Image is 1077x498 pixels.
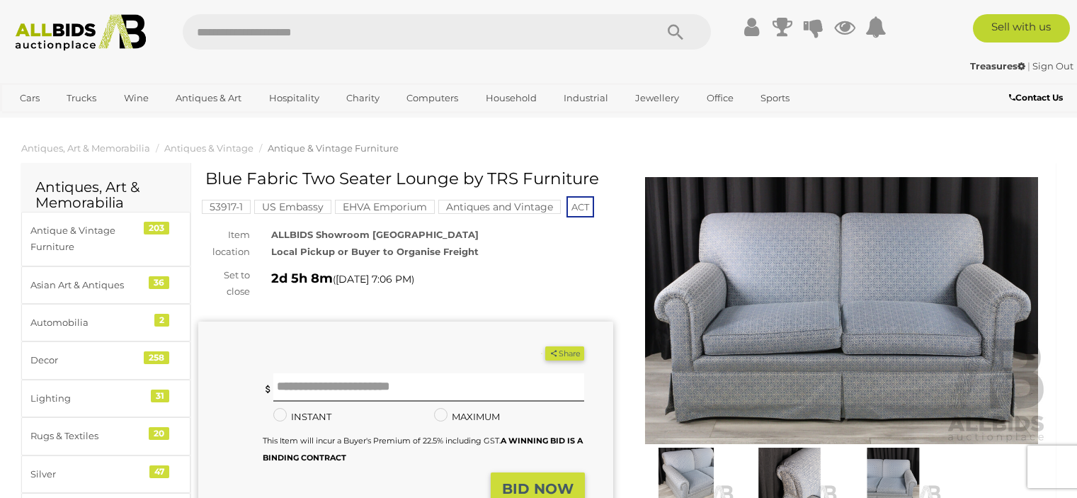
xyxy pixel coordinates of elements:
[149,427,169,440] div: 20
[337,86,389,110] a: Charity
[205,170,610,188] h1: Blue Fabric Two Seater Lounge by TRS Furniture
[271,229,479,240] strong: ALLBIDS Showroom [GEOGRAPHIC_DATA]
[273,409,331,425] label: INSTANT
[970,60,1027,72] a: Treasures
[21,266,190,304] a: Asian Art & Antiques 36
[1027,60,1030,72] span: |
[502,480,574,497] strong: BID NOW
[477,86,546,110] a: Household
[151,390,169,402] div: 31
[566,196,594,217] span: ACT
[30,390,147,407] div: Lighting
[30,428,147,444] div: Rugs & Textiles
[438,200,561,214] mark: Antiques and Vintage
[263,436,583,462] small: This Item will incur a Buyer's Premium of 22.5% including GST.
[336,273,411,285] span: [DATE] 7:06 PM
[30,315,147,331] div: Automobilia
[115,86,158,110] a: Wine
[188,227,261,260] div: Item location
[21,212,190,266] a: Antique & Vintage Furniture 203
[397,86,467,110] a: Computers
[21,455,190,493] a: Silver 47
[626,86,688,110] a: Jewellery
[1009,90,1066,106] a: Contact Us
[21,142,150,154] a: Antiques, Art & Memorabilia
[254,201,331,213] a: US Embassy
[149,276,169,289] div: 36
[335,201,435,213] a: EHVA Emporium
[8,14,154,51] img: Allbids.com.au
[973,14,1070,43] a: Sell with us
[188,267,261,300] div: Set to close
[21,304,190,341] a: Automobilia 2
[144,222,169,234] div: 203
[438,201,561,213] a: Antiques and Vintage
[970,60,1025,72] strong: Treasures
[545,346,584,361] button: Share
[164,142,253,154] a: Antiques & Vintage
[35,179,176,210] h2: Antiques, Art & Memorabilia
[149,465,169,478] div: 47
[21,380,190,417] a: Lighting 31
[1009,92,1063,103] b: Contact Us
[634,177,1049,444] img: Blue Fabric Two Seater Lounge by TRS Furniture
[21,417,190,455] a: Rugs & Textiles 20
[21,341,190,379] a: Decor 258
[30,466,147,482] div: Silver
[263,436,583,462] b: A WINNING BID IS A BINDING CONTRACT
[751,86,799,110] a: Sports
[154,314,169,327] div: 2
[202,201,251,213] a: 53917-1
[529,346,543,361] li: Unwatch this item
[640,14,711,50] button: Search
[11,110,130,133] a: [GEOGRAPHIC_DATA]
[434,409,500,425] label: MAXIMUM
[335,200,435,214] mark: EHVA Emporium
[268,142,399,154] a: Antique & Vintage Furniture
[30,352,147,368] div: Decor
[697,86,743,110] a: Office
[271,246,479,257] strong: Local Pickup or Buyer to Organise Freight
[554,86,617,110] a: Industrial
[144,351,169,364] div: 258
[333,273,414,285] span: ( )
[11,86,49,110] a: Cars
[166,86,251,110] a: Antiques & Art
[30,277,147,293] div: Asian Art & Antiques
[254,200,331,214] mark: US Embassy
[57,86,106,110] a: Trucks
[30,222,147,256] div: Antique & Vintage Furniture
[202,200,251,214] mark: 53917-1
[260,86,329,110] a: Hospitality
[1032,60,1073,72] a: Sign Out
[271,271,333,286] strong: 2d 5h 8m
